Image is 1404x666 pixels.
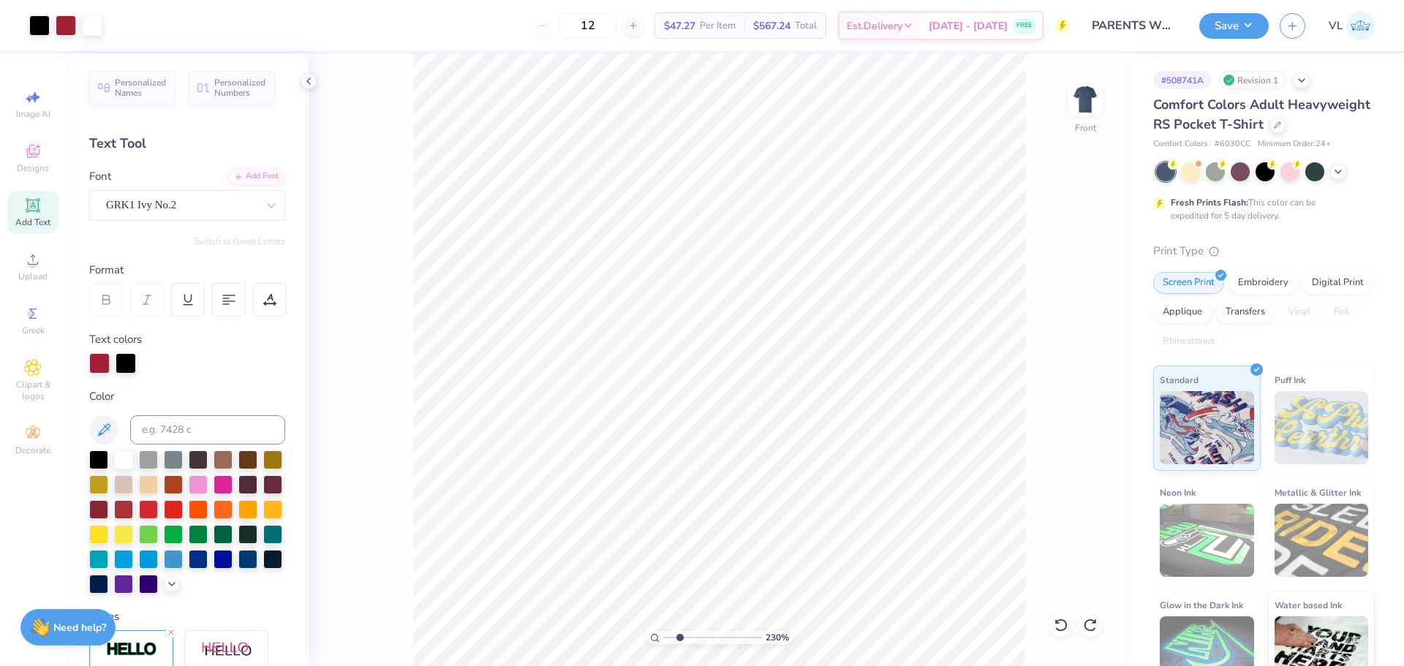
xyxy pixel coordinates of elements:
span: # 6030CC [1215,138,1250,151]
span: [DATE] - [DATE] [929,18,1008,34]
span: FREE [1016,20,1032,31]
img: Stroke [106,641,157,658]
span: Per Item [700,18,736,34]
img: Front [1071,85,1100,114]
span: Neon Ink [1160,485,1196,500]
input: Untitled Design [1081,11,1188,40]
div: Applique [1153,301,1212,323]
span: Glow in the Dark Ink [1160,597,1243,613]
div: Front [1075,121,1096,135]
span: Upload [18,270,48,282]
img: Metallic & Glitter Ink [1275,504,1369,577]
span: $47.27 [664,18,695,34]
span: Water based Ink [1275,597,1342,613]
span: Add Text [15,216,50,228]
div: Foil [1324,301,1359,323]
img: Puff Ink [1275,391,1369,464]
strong: Fresh Prints Flash: [1171,197,1248,208]
span: 230 % [766,631,789,644]
a: VL [1329,12,1375,40]
strong: Need help? [53,621,106,635]
div: Format [89,262,287,279]
span: VL [1329,18,1343,34]
img: Vincent Lloyd Laurel [1346,12,1375,40]
span: Designs [17,162,49,174]
span: Decorate [15,444,50,456]
div: Rhinestones [1153,330,1224,352]
div: # 508741A [1153,71,1212,89]
span: Clipart & logos [7,379,58,402]
div: Text Tool [89,134,285,154]
div: Color [89,388,285,405]
span: Puff Ink [1275,372,1305,387]
span: Comfort Colors [1153,138,1207,151]
label: Font [89,168,111,185]
span: Personalized Numbers [214,77,266,98]
div: Digital Print [1302,272,1373,294]
span: Personalized Names [115,77,167,98]
button: Save [1199,13,1269,39]
div: Add Font [227,168,285,185]
div: Revision 1 [1219,71,1286,89]
span: Image AI [16,108,50,120]
div: Transfers [1216,301,1275,323]
div: Embroidery [1228,272,1298,294]
span: $567.24 [753,18,790,34]
img: Neon Ink [1160,504,1254,577]
span: Est. Delivery [847,18,902,34]
span: Comfort Colors Adult Heavyweight RS Pocket T-Shirt [1153,96,1370,133]
div: Styles [89,608,285,625]
div: Vinyl [1279,301,1320,323]
input: – – [559,12,616,39]
span: Total [795,18,817,34]
span: Greek [22,325,45,336]
img: Shadow [201,641,252,659]
span: Metallic & Glitter Ink [1275,485,1361,500]
span: Minimum Order: 24 + [1258,138,1331,151]
input: e.g. 7428 c [130,415,285,444]
label: Text colors [89,331,142,348]
span: Standard [1160,372,1199,387]
div: Print Type [1153,243,1375,260]
div: Screen Print [1153,272,1224,294]
img: Standard [1160,391,1254,464]
div: This color can be expedited for 5 day delivery. [1171,196,1351,222]
button: Switch to Greek Letters [194,235,285,247]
